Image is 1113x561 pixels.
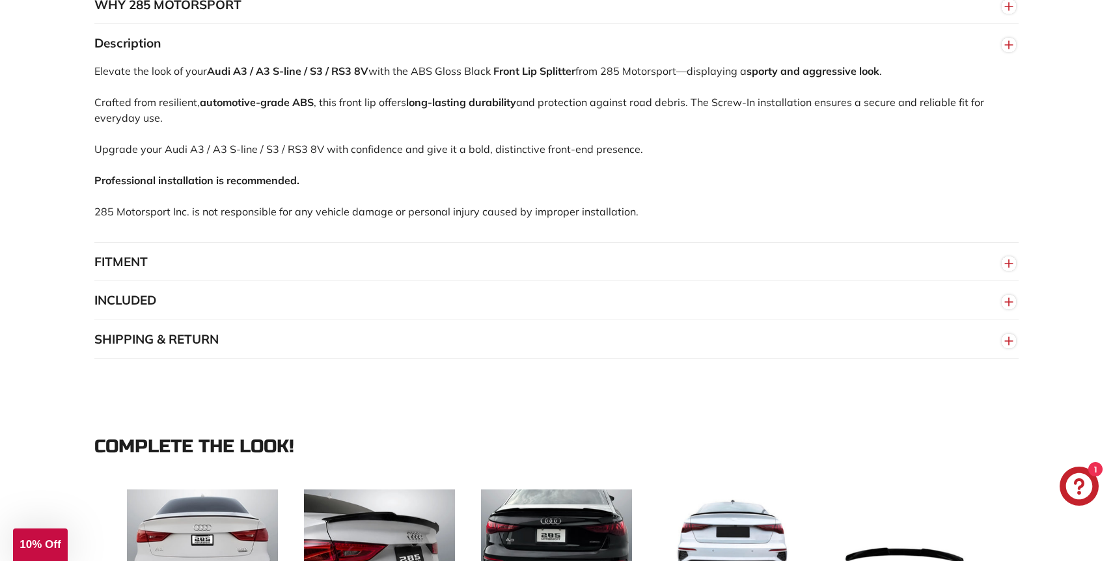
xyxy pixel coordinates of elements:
inbox-online-store-chat: Shopify online store chat [1056,467,1103,509]
strong: Professional installation is recommended. [94,174,299,187]
strong: Front Lip Splitter [493,64,575,77]
strong: automotive-grade ABS [200,96,314,109]
div: Elevate the look of your with the ABS Gloss Black from 285 Motorsport—displaying a . Crafted from... [94,63,1019,242]
div: Complete the look! [94,437,1019,457]
strong: sporty and aggressive look [747,64,879,77]
button: FITMENT [94,243,1019,282]
strong: Audi A3 / A3 S-line / S3 / RS3 8V [207,64,368,77]
span: 10% Off [20,538,61,551]
button: SHIPPING & RETURN [94,320,1019,359]
div: 10% Off [13,528,68,561]
button: INCLUDED [94,281,1019,320]
button: Description [94,24,1019,63]
strong: long-lasting durability [406,96,516,109]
